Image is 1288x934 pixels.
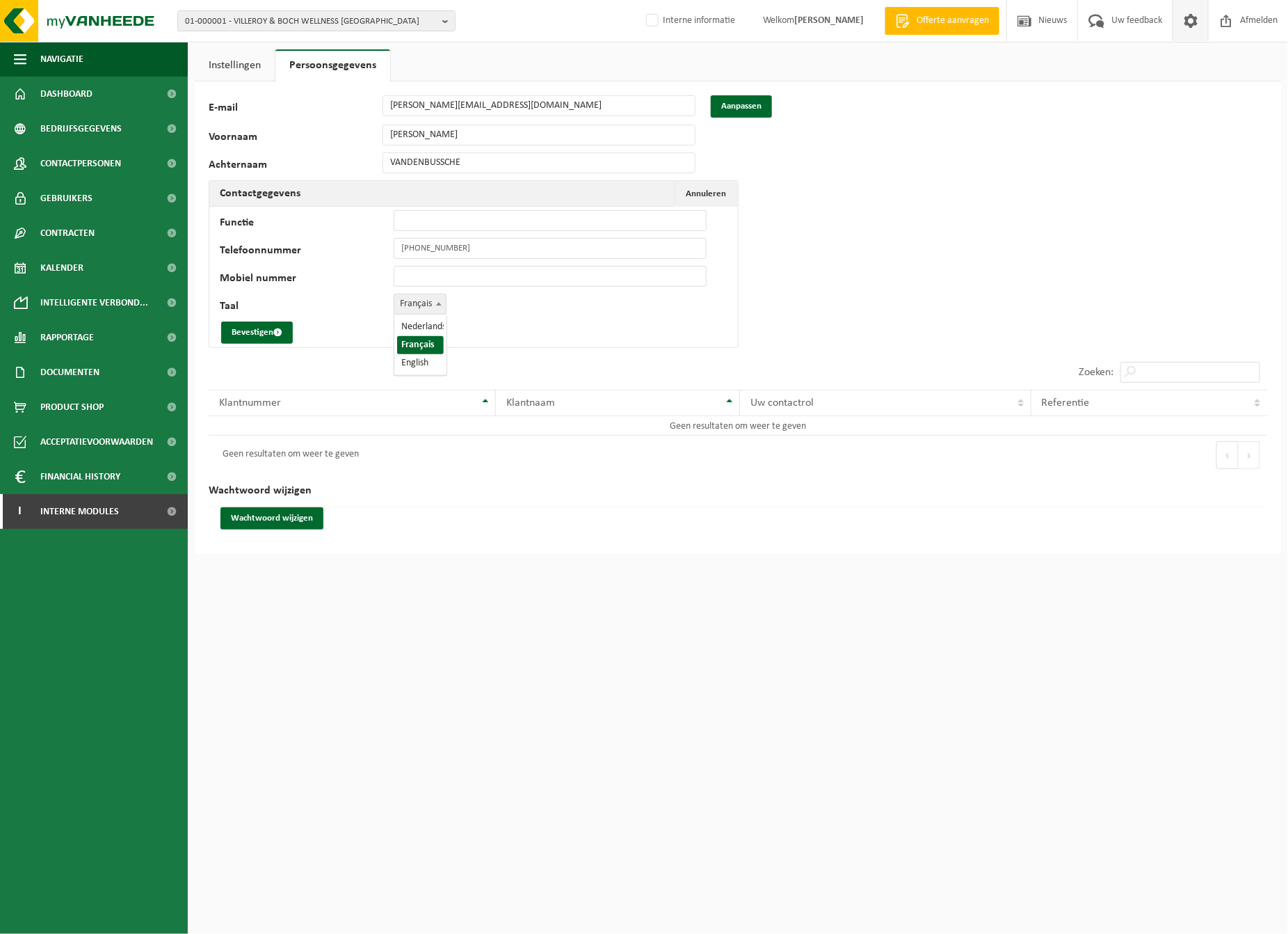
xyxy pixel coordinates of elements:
span: Offerte aanvragen [913,14,992,28]
button: 01-000001 - VILLEROY & BOCH WELLNESS [GEOGRAPHIC_DATA] [177,10,456,31]
span: Bedrijfsgegevens [40,111,122,146]
button: Wachtwoord wijzigen [220,507,323,530]
li: Nederlands [397,318,444,336]
span: Contactpersonen [40,146,121,181]
span: Referentie [1042,397,1090,409]
button: Annuleren [675,181,736,206]
span: Financial History [40,459,120,494]
label: Functie [220,217,394,231]
input: E-mail [383,95,695,116]
a: Offerte aanvragen [885,7,999,35]
label: E-mail [209,102,383,118]
a: Instellingen [195,49,275,81]
span: Acceptatievoorwaarden [40,425,153,459]
button: Previous [1216,441,1239,469]
label: Telefoonnummer [220,245,394,259]
span: Kalender [40,251,83,285]
span: Uw contactrol [750,397,814,409]
span: Français [394,294,446,314]
div: Geen resultaten om weer te geven [216,443,359,468]
label: Taal [220,301,394,315]
span: I [14,494,26,529]
span: Navigatie [40,42,83,77]
label: Achternaam [209,159,383,173]
span: Klantnaam [506,397,555,409]
span: Intelligente verbond... [40,285,148,320]
span: Gebruikers [40,181,92,216]
button: Aanpassen [711,95,772,118]
span: Français [394,294,446,315]
li: English [397,354,444,372]
span: Product Shop [40,390,104,425]
h2: Wachtwoord wijzigen [209,475,1267,507]
label: Zoeken: [1079,367,1113,379]
span: Annuleren [686,189,726,198]
label: Interne informatie [643,10,735,31]
button: Bevestigen [221,322,293,344]
span: Documenten [40,355,99,390]
td: Geen resultaten om weer te geven [209,416,1267,436]
span: Interne modules [40,494,119,529]
strong: [PERSON_NAME] [794,15,864,26]
label: Voornaam [209,132,383,145]
span: Klantnummer [219,397,281,409]
a: Persoonsgegevens [275,49,390,81]
span: Contracten [40,216,95,251]
h2: Contactgegevens [209,181,311,206]
li: Français [397,336,444,354]
span: Dashboard [40,77,92,111]
span: 01-000001 - VILLEROY & BOCH WELLNESS [GEOGRAPHIC_DATA] [185,11,437,32]
button: Next [1239,441,1260,469]
label: Mobiel nummer [220,273,394,287]
span: Rapportage [40,320,94,355]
